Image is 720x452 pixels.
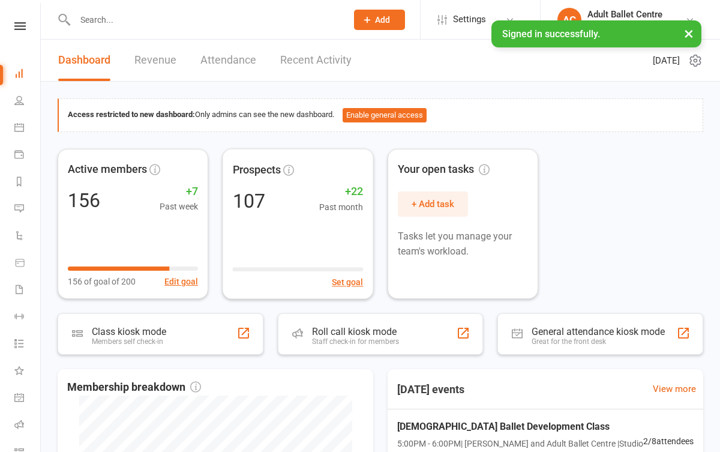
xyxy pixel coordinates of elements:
[14,412,41,439] a: Roll call kiosk mode
[233,161,281,178] span: Prospects
[160,200,198,213] span: Past week
[319,200,363,213] span: Past month
[587,20,662,31] div: Adult Ballet Centre
[14,61,41,88] a: Dashboard
[68,161,147,178] span: Active members
[92,326,166,337] div: Class kiosk mode
[58,40,110,81] a: Dashboard
[14,358,41,385] a: What's New
[532,326,665,337] div: General attendance kiosk mode
[587,9,662,20] div: Adult Ballet Centre
[643,435,694,448] span: 2 / 8 attendees
[68,110,195,119] strong: Access restricted to new dashboard:
[319,182,363,200] span: +22
[280,40,352,81] a: Recent Activity
[14,169,41,196] a: Reports
[14,385,41,412] a: General attendance kiosk mode
[388,379,474,400] h3: [DATE] events
[134,40,176,81] a: Revenue
[532,337,665,346] div: Great for the front desk
[312,326,399,337] div: Roll call kiosk mode
[68,275,136,288] span: 156 of goal of 200
[71,11,338,28] input: Search...
[557,8,581,32] div: AC
[343,108,427,122] button: Enable general access
[68,191,100,210] div: 156
[92,337,166,346] div: Members self check-in
[164,275,198,288] button: Edit goal
[398,229,528,259] p: Tasks let you manage your team's workload.
[68,108,694,122] div: Only admins can see the new dashboard.
[653,382,696,396] a: View more
[200,40,256,81] a: Attendance
[398,191,468,217] button: + Add task
[160,183,198,200] span: +7
[14,250,41,277] a: Product Sales
[397,419,643,435] span: [DEMOGRAPHIC_DATA] Ballet Development Class
[375,15,390,25] span: Add
[312,337,399,346] div: Staff check-in for members
[398,161,490,178] span: Your open tasks
[653,53,680,68] span: [DATE]
[14,115,41,142] a: Calendar
[453,6,486,33] span: Settings
[14,88,41,115] a: People
[332,275,363,288] button: Set goal
[502,28,600,40] span: Signed in successfully.
[678,20,700,46] button: ×
[233,191,265,210] div: 107
[67,379,201,396] span: Membership breakdown
[14,142,41,169] a: Payments
[354,10,405,30] button: Add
